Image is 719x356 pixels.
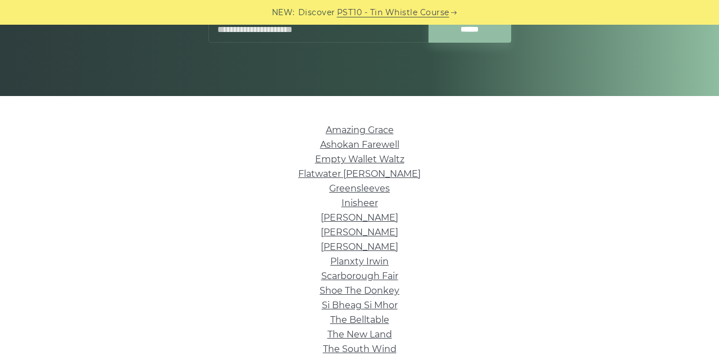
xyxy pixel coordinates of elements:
[321,212,398,223] a: [PERSON_NAME]
[298,168,421,179] a: Flatwater [PERSON_NAME]
[321,241,398,252] a: [PERSON_NAME]
[272,6,295,19] span: NEW:
[323,344,397,354] a: The South Wind
[330,314,389,325] a: The Belltable
[337,6,449,19] a: PST10 - Tin Whistle Course
[321,271,398,281] a: Scarborough Fair
[321,227,398,238] a: [PERSON_NAME]
[327,329,392,340] a: The New Land
[329,183,390,194] a: Greensleeves
[326,125,394,135] a: Amazing Grace
[315,154,404,165] a: Empty Wallet Waltz
[320,139,399,150] a: Ashokan Farewell
[298,6,335,19] span: Discover
[342,198,378,208] a: Inisheer
[330,256,389,267] a: Planxty Irwin
[320,285,399,296] a: Shoe The Donkey
[322,300,398,311] a: Si­ Bheag Si­ Mhor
